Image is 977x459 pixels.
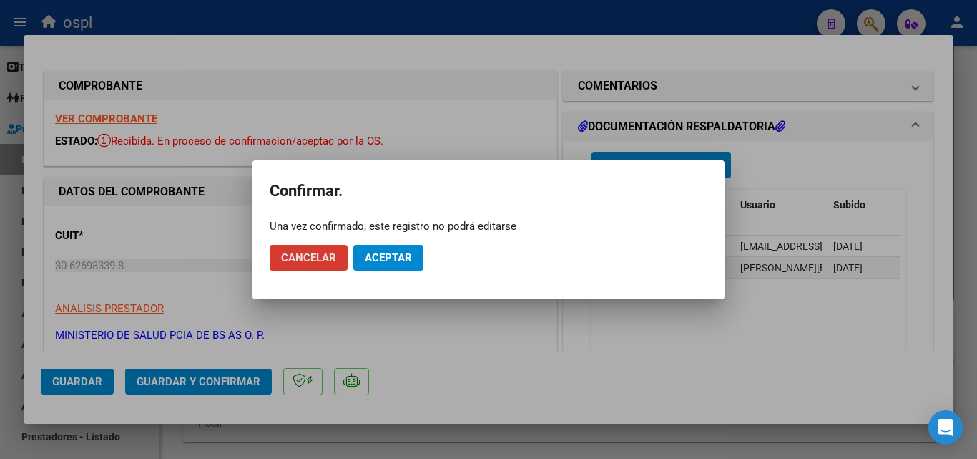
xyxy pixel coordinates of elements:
[928,410,963,445] div: Open Intercom Messenger
[270,219,707,233] div: Una vez confirmado, este registro no podrá editarse
[281,251,336,264] span: Cancelar
[270,245,348,271] button: Cancelar
[365,251,412,264] span: Aceptar
[270,178,707,205] h2: Confirmar.
[353,245,423,271] button: Aceptar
